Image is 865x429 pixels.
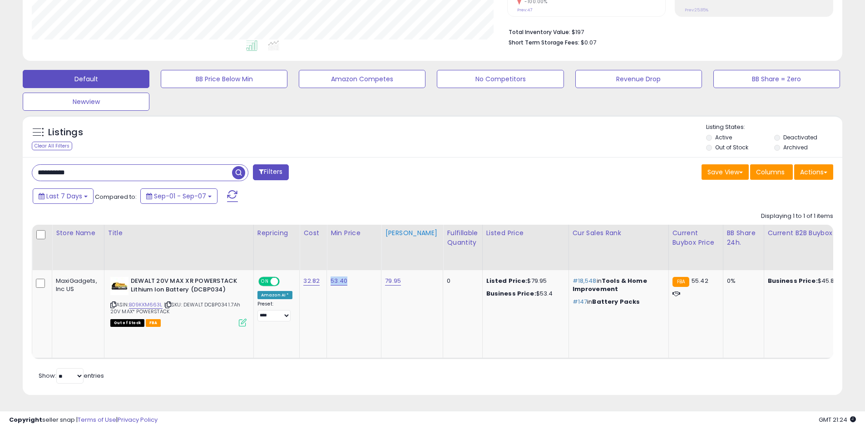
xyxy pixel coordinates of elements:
small: Prev: 47 [517,7,532,13]
p: in [573,298,662,306]
span: Last 7 Days [46,192,82,201]
small: FBA [672,277,689,287]
div: $45.8 [768,277,857,285]
a: Terms of Use [78,415,116,424]
b: Short Term Storage Fees: [509,39,579,46]
b: Listed Price: [486,276,528,285]
span: ON [259,278,271,286]
div: Amazon AI * [257,291,293,299]
button: BB Price Below Min [161,70,287,88]
span: Columns [756,168,785,177]
b: Business Price: [486,289,536,298]
div: Cost [303,228,323,238]
div: Store Name [56,228,100,238]
span: | SKU: DEWALT DCBP034 1.7Ah 20V MAX* POWERSTACK [110,301,241,315]
span: Tools & Home Improvement [573,276,647,293]
span: $0.07 [581,38,596,47]
p: Listing States: [706,123,842,132]
span: 55.42 [692,276,708,285]
li: $197 [509,26,826,37]
span: 2025-09-15 21:24 GMT [819,415,856,424]
b: DEWALT 20V MAX XR POWERSTACK Lithium Ion Battery (DCBP034) [131,277,241,296]
button: BB Share = Zero [713,70,840,88]
div: $53.4 [486,290,562,298]
div: Displaying 1 to 1 of 1 items [761,212,833,221]
h5: Listings [48,126,83,139]
div: 0% [727,277,757,285]
span: #18,548 [573,276,597,285]
button: Newview [23,93,149,111]
strong: Copyright [9,415,42,424]
b: Total Inventory Value: [509,28,570,36]
div: Fulfillable Quantity [447,228,478,247]
div: Title [108,228,250,238]
div: [PERSON_NAME] [385,228,439,238]
div: Min Price [331,228,377,238]
label: Archived [783,143,808,151]
div: Cur Sales Rank [573,228,665,238]
button: Amazon Competes [299,70,425,88]
span: #147 [573,297,588,306]
a: 32.82 [303,276,320,286]
a: Privacy Policy [118,415,158,424]
button: Save View [702,164,749,180]
div: 0 [447,277,475,285]
button: Columns [750,164,793,180]
button: Sep-01 - Sep-07 [140,188,217,204]
div: Preset: [257,301,293,321]
button: No Competitors [437,70,563,88]
span: Battery Packs [592,297,640,306]
span: FBA [146,319,161,327]
div: Listed Price [486,228,565,238]
a: B09KKM663L [129,301,163,309]
div: $79.95 [486,277,562,285]
button: Default [23,70,149,88]
button: Actions [794,164,833,180]
div: ASIN: [110,277,247,325]
label: Out of Stock [715,143,748,151]
button: Filters [253,164,288,180]
div: Current Buybox Price [672,228,719,247]
p: in [573,277,662,293]
button: Last 7 Days [33,188,94,204]
label: Active [715,133,732,141]
a: 79.95 [385,276,401,286]
span: Sep-01 - Sep-07 [154,192,206,201]
label: Deactivated [783,133,817,141]
span: Show: entries [39,371,104,380]
div: seller snap | | [9,416,158,424]
button: Revenue Drop [575,70,702,88]
span: All listings that are currently out of stock and unavailable for purchase on Amazon [110,319,144,327]
div: Current B2B Buybox Price [768,228,860,238]
div: BB Share 24h. [727,228,760,247]
div: Clear All Filters [32,142,72,150]
img: 31tvWzF8qFL._SL40_.jpg [110,277,129,295]
small: Prev: 25.85% [685,7,708,13]
span: Compared to: [95,192,137,201]
a: 53.40 [331,276,347,286]
div: MaxiGadgets, Inc US [56,277,97,293]
div: Repricing [257,228,296,238]
span: OFF [278,278,293,286]
b: Business Price: [768,276,818,285]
